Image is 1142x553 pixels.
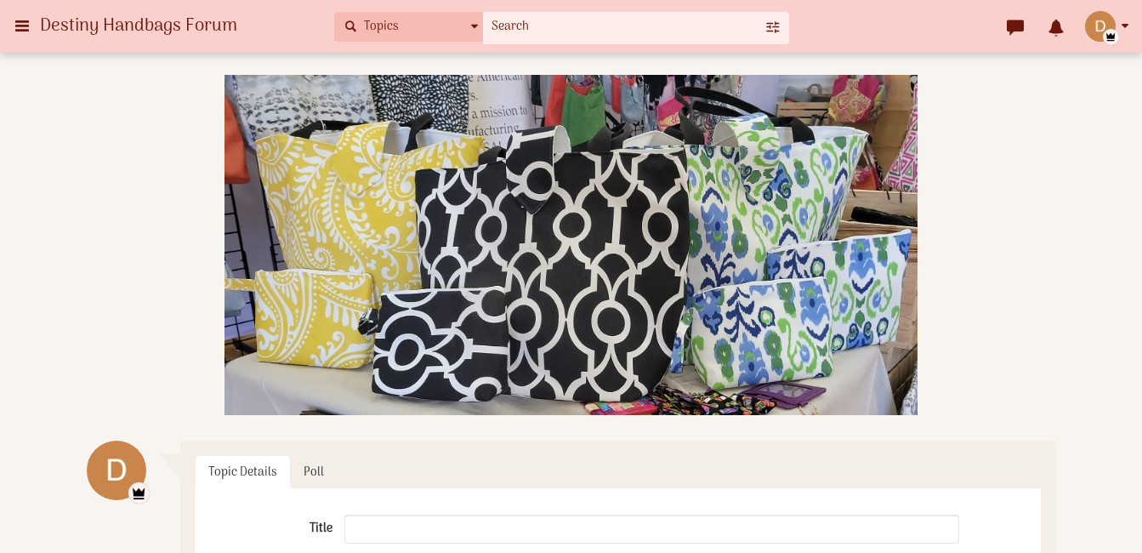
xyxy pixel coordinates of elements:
img: 8RqJvmAAAABklEQVQDANyDrwAQDGiwAAAAAElFTkSuQmCC [1085,11,1116,42]
a: Destiny Handbags Forum [40,11,326,42]
input: Search [483,12,764,42]
img: 8RqJvmAAAABklEQVQDANyDrwAQDGiwAAAAAElFTkSuQmCC [87,441,146,500]
span: Destiny Handbags Forum [40,12,250,41]
a: Topic Details [196,456,290,490]
span: Topics [360,18,399,36]
a: Poll [291,456,337,490]
label: Title [208,515,344,538]
button: Topics [334,12,483,42]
